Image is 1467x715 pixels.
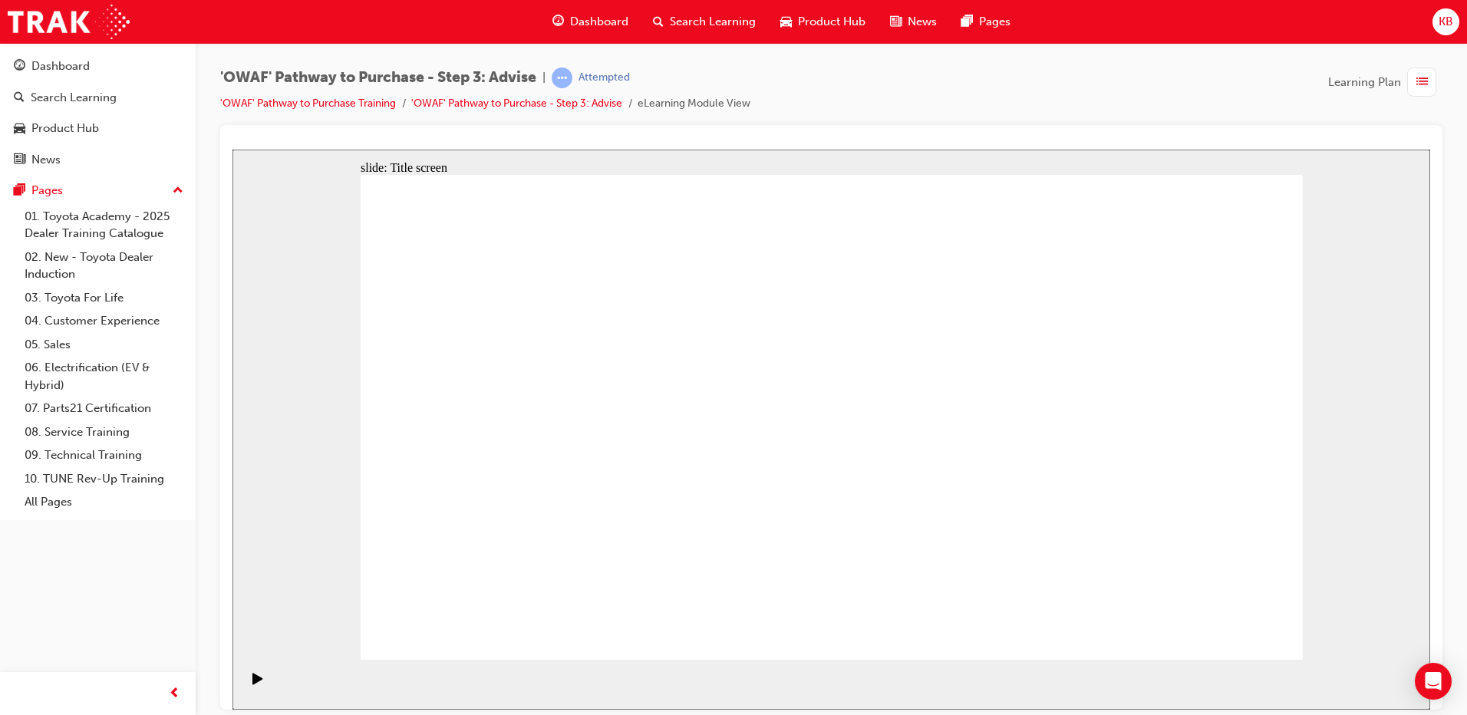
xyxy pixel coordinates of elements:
[1415,663,1452,700] div: Open Intercom Messenger
[653,12,664,31] span: search-icon
[1328,74,1401,91] span: Learning Plan
[552,12,564,31] span: guage-icon
[6,146,190,174] a: News
[31,89,117,107] div: Search Learning
[31,58,90,75] div: Dashboard
[31,120,99,137] div: Product Hub
[1439,13,1453,31] span: KB
[6,49,190,176] button: DashboardSearch LearningProduct HubNews
[780,12,792,31] span: car-icon
[1416,73,1428,92] span: list-icon
[18,420,190,444] a: 08. Service Training
[220,97,396,110] a: 'OWAF' Pathway to Purchase Training
[6,114,190,143] a: Product Hub
[411,97,622,110] a: 'OWAF' Pathway to Purchase - Step 3: Advise
[798,13,865,31] span: Product Hub
[638,95,750,113] li: eLearning Module View
[18,490,190,514] a: All Pages
[6,84,190,112] a: Search Learning
[908,13,937,31] span: News
[8,5,130,39] img: Trak
[641,6,768,38] a: search-iconSearch Learning
[14,153,25,167] span: news-icon
[768,6,878,38] a: car-iconProduct Hub
[173,181,183,201] span: up-icon
[570,13,628,31] span: Dashboard
[169,684,180,703] span: prev-icon
[6,176,190,205] button: Pages
[890,12,902,31] span: news-icon
[18,356,190,397] a: 06. Electrification (EV & Hybrid)
[552,68,572,88] span: learningRecordVerb_ATTEMPT-icon
[979,13,1010,31] span: Pages
[18,309,190,333] a: 04. Customer Experience
[8,510,34,560] div: playback controls
[961,12,973,31] span: pages-icon
[14,184,25,198] span: pages-icon
[6,52,190,81] a: Dashboard
[579,71,630,85] div: Attempted
[14,91,25,105] span: search-icon
[1328,68,1442,97] button: Learning Plan
[31,151,61,169] div: News
[18,205,190,245] a: 01. Toyota Academy - 2025 Dealer Training Catalogue
[8,522,34,549] button: Play (Ctrl+Alt+P)
[220,69,536,87] span: 'OWAF' Pathway to Purchase - Step 3: Advise
[670,13,756,31] span: Search Learning
[540,6,641,38] a: guage-iconDashboard
[18,245,190,286] a: 02. New - Toyota Dealer Induction
[18,333,190,357] a: 05. Sales
[18,443,190,467] a: 09. Technical Training
[14,122,25,136] span: car-icon
[18,397,190,420] a: 07. Parts21 Certification
[542,69,546,87] span: |
[18,467,190,491] a: 10. TUNE Rev-Up Training
[878,6,949,38] a: news-iconNews
[1432,8,1459,35] button: KB
[18,286,190,310] a: 03. Toyota For Life
[31,182,63,199] div: Pages
[14,60,25,74] span: guage-icon
[949,6,1023,38] a: pages-iconPages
